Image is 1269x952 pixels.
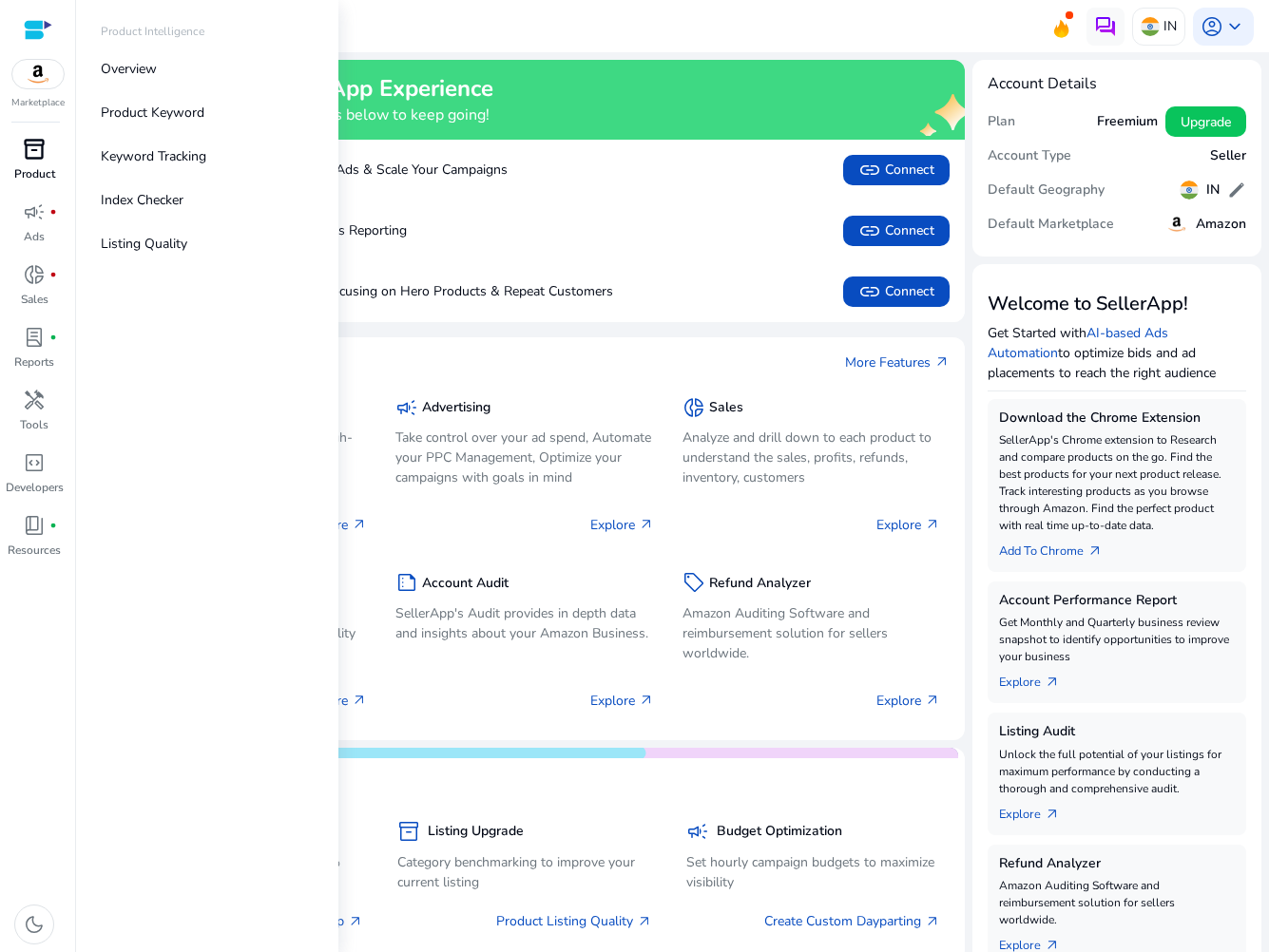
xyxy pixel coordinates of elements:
[988,114,1015,130] h5: Plan
[764,911,940,931] a: Create Custom Dayparting
[1163,10,1177,43] p: IN
[1045,675,1060,690] span: arrow_outward
[11,96,65,110] p: Marketplace
[397,852,652,892] p: Category benchmarking to improve your current listing
[101,59,157,79] p: Overview
[49,522,57,529] span: fiber_manual_record
[843,216,950,246] button: linkConnect
[717,824,842,840] h5: Budget Optimization
[23,451,46,474] span: code_blocks
[8,542,61,559] p: Resources
[1223,15,1246,38] span: keyboard_arrow_down
[876,691,940,711] p: Explore
[843,276,950,307] button: linkConnect
[934,354,950,370] span: arrow_outward
[999,724,1235,740] h5: Listing Audit
[21,291,48,308] p: Sales
[858,219,934,242] span: Connect
[496,911,652,931] a: Product Listing Quality
[101,23,204,40] p: Product Intelligence
[23,389,46,411] span: handyman
[683,428,941,487] p: Analyze and drill down to each product to understand the sales, profits, refunds, inventory, cust...
[999,746,1235,797] p: Unlock the full potential of your listings for maximum performance by conducting a thorough and c...
[395,428,654,487] p: Take control over your ad spend, Automate your PPC Management, Optimize your campaigns with goals...
[1180,181,1199,200] img: in.svg
[845,352,950,372] a: More Featuresarrow_outward
[1097,114,1158,130] h5: Freemium
[639,517,654,532] span: arrow_outward
[843,155,950,185] button: linkConnect
[6,479,64,496] p: Developers
[49,208,57,216] span: fiber_manual_record
[925,517,940,532] span: arrow_outward
[23,200,46,223] span: campaign
[23,138,46,161] span: inventory_2
[925,693,940,708] span: arrow_outward
[1165,213,1188,236] img: amazon.svg
[999,593,1235,609] h5: Account Performance Report
[395,571,418,594] span: summarize
[999,614,1235,665] p: Get Monthly and Quarterly business review snapshot to identify opportunities to improve your busi...
[988,324,1168,362] a: AI-based Ads Automation
[858,280,934,303] span: Connect
[1045,807,1060,822] span: arrow_outward
[1141,17,1160,36] img: in.svg
[637,914,652,929] span: arrow_outward
[20,416,48,433] p: Tools
[101,146,206,166] p: Keyword Tracking
[24,228,45,245] p: Ads
[1210,148,1246,164] h5: Seller
[101,190,183,210] p: Index Checker
[709,400,743,416] h5: Sales
[395,396,418,419] span: campaign
[49,271,57,278] span: fiber_manual_record
[683,603,941,663] p: Amazon Auditing Software and reimbursement solution for sellers worldwide.
[999,877,1235,928] p: Amazon Auditing Software and reimbursement solution for sellers worldwide.
[999,431,1235,534] p: SellerApp's Chrome extension to Research and compare products on the go. Find the best products f...
[348,914,363,929] span: arrow_outward
[1165,106,1246,137] button: Upgrade
[988,75,1246,93] h4: Account Details
[101,234,187,254] p: Listing Quality
[397,820,420,843] span: inventory_2
[1201,15,1223,38] span: account_circle
[23,913,46,936] span: dark_mode
[12,60,64,88] img: amazon.svg
[988,217,1114,233] h5: Default Marketplace
[590,515,654,535] p: Explore
[101,103,204,123] p: Product Keyword
[858,159,934,181] span: Connect
[422,400,490,416] h5: Advertising
[686,852,941,892] p: Set hourly campaign budgets to maximize visibility
[422,576,509,592] h5: Account Audit
[428,824,524,840] h5: Listing Upgrade
[686,820,709,843] span: campaign
[683,571,705,594] span: sell
[1087,543,1103,559] span: arrow_outward
[925,914,940,929] span: arrow_outward
[988,323,1246,383] p: Get Started with to optimize bids and ad placements to reach the right audience
[999,797,1075,824] a: Explorearrow_outward
[639,693,654,708] span: arrow_outward
[1196,217,1246,233] h5: Amazon
[999,665,1075,692] a: Explorearrow_outward
[23,514,46,537] span: book_4
[858,280,881,303] span: link
[14,353,54,371] p: Reports
[999,410,1235,427] h5: Download the Chrome Extension
[709,576,811,592] h5: Refund Analyzer
[49,333,57,341] span: fiber_manual_record
[988,293,1246,315] h3: Welcome to SellerApp!
[133,281,613,301] p: Boost Sales by Focusing on Hero Products & Repeat Customers
[999,856,1235,872] h5: Refund Analyzer
[1227,181,1246,200] span: edit
[988,182,1105,199] h5: Default Geography
[876,515,940,535] p: Explore
[1181,112,1231,132] span: Upgrade
[23,326,46,349] span: lab_profile
[1206,182,1220,199] h5: IN
[395,603,654,643] p: SellerApp's Audit provides in depth data and insights about your Amazon Business.
[999,534,1118,561] a: Add To Chrome
[14,165,55,182] p: Product
[858,159,881,181] span: link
